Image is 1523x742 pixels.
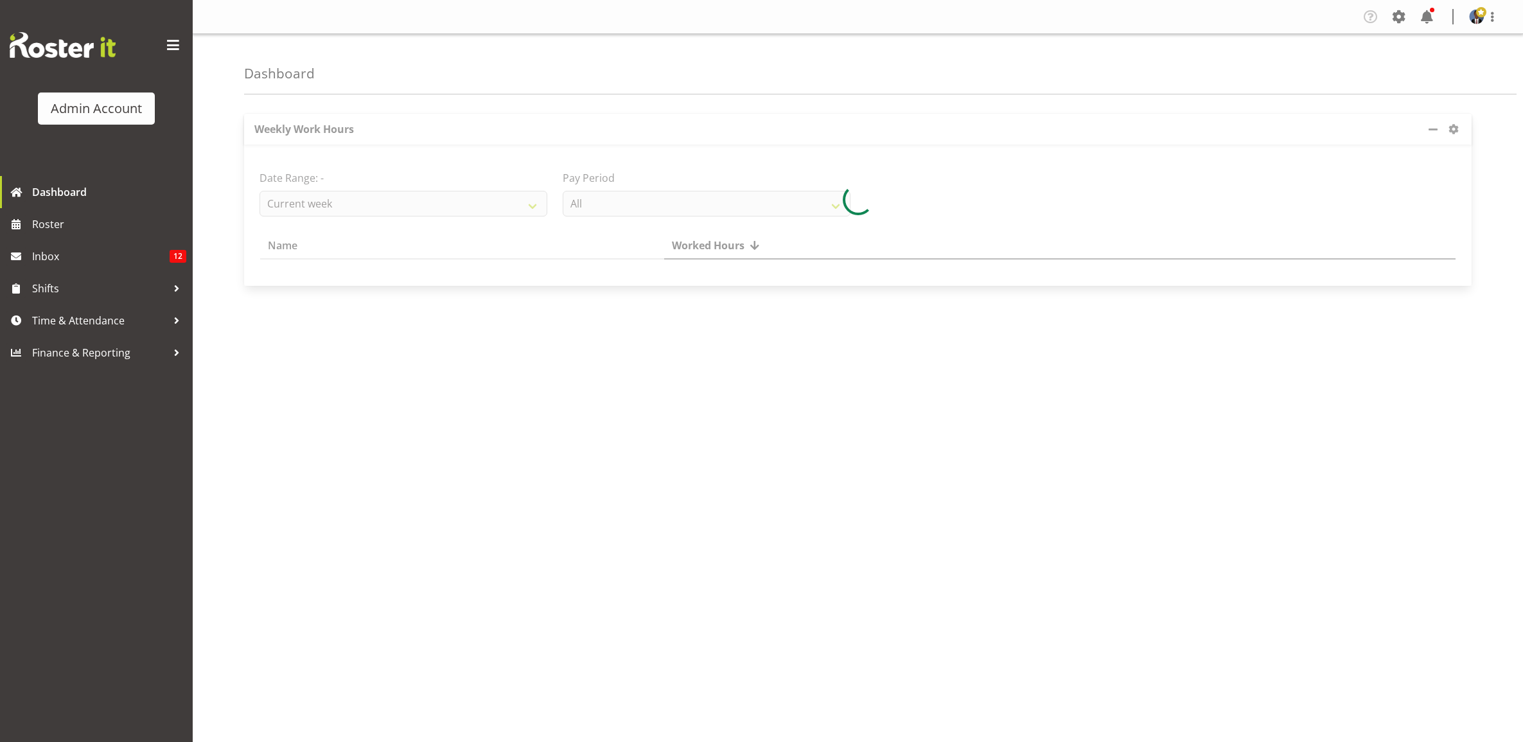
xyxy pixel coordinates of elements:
[32,182,186,202] span: Dashboard
[32,247,170,266] span: Inbox
[170,250,186,263] span: 12
[1469,9,1484,24] img: black-ianbbb17ca7de4945c725cbf0de5c0c82ee.png
[32,215,186,234] span: Roster
[51,99,142,118] div: Admin Account
[32,311,167,330] span: Time & Attendance
[32,279,167,298] span: Shifts
[32,343,167,362] span: Finance & Reporting
[244,66,315,81] h4: Dashboard
[10,32,116,58] img: Rosterit website logo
